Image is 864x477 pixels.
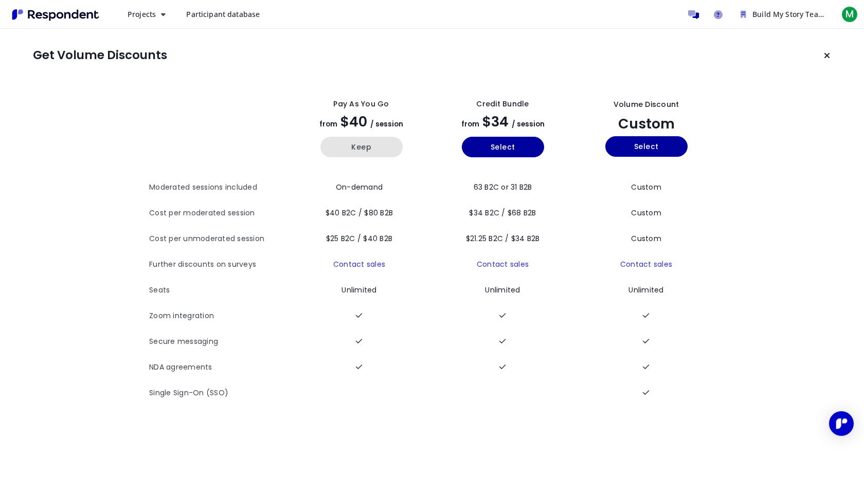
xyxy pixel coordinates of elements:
button: Keep current yearly payg plan [320,137,403,157]
span: Custom [631,233,661,244]
a: Participant database [178,5,268,24]
span: $40 [340,112,367,131]
th: Zoom integration [149,303,291,329]
span: $40 B2C / $80 B2B [326,208,393,218]
span: Participant database [186,9,260,19]
span: $21.25 B2C / $34 B2B [466,233,540,244]
span: $34 [482,112,509,131]
th: Moderated sessions included [149,175,291,200]
span: Projects [128,9,156,19]
button: Select yearly basic plan [462,137,544,157]
img: Respondent [8,6,103,23]
a: Message participants [683,4,704,25]
a: Contact sales [333,259,385,269]
span: / session [370,119,403,129]
span: Custom [631,208,661,218]
th: Cost per unmoderated session [149,226,291,252]
button: Build My Story Team [732,5,835,24]
a: Help and support [708,4,728,25]
span: 63 B2C or 31 B2B [474,182,532,192]
span: from [319,119,337,129]
div: Pay as you go [333,99,389,109]
th: NDA agreements [149,355,291,380]
span: Custom [631,182,661,192]
a: Contact sales [620,259,672,269]
span: $25 B2C / $40 B2B [326,233,392,244]
div: Credit Bundle [476,99,529,109]
th: Further discounts on surveys [149,252,291,278]
a: Contact sales [477,259,529,269]
div: Volume Discount [614,99,679,110]
span: Custom [618,114,675,133]
h1: Get Volume Discounts [33,48,167,63]
span: Unlimited [485,285,520,295]
span: from [461,119,479,129]
button: M [839,5,860,24]
span: M [841,6,858,23]
span: Build My Story Team [752,9,825,19]
span: Unlimited [341,285,376,295]
span: On-demand [336,182,383,192]
button: Select yearly custom_static plan [605,136,688,157]
th: Secure messaging [149,329,291,355]
th: Single Sign-On (SSO) [149,380,291,406]
button: Keep current plan [817,45,837,66]
th: Seats [149,278,291,303]
button: Projects [119,5,174,24]
div: Open Intercom Messenger [829,411,854,436]
span: $34 B2C / $68 B2B [469,208,536,218]
span: / session [512,119,545,129]
th: Cost per moderated session [149,200,291,226]
span: Unlimited [628,285,663,295]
